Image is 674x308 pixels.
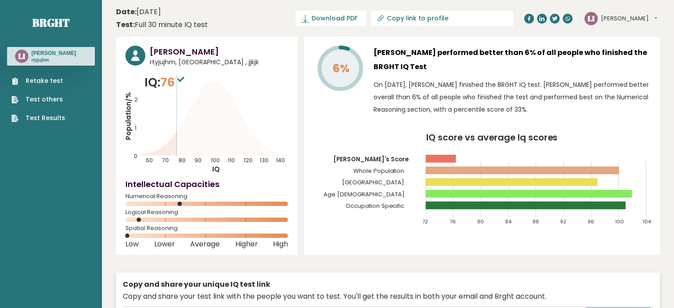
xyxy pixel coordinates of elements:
h3: [PERSON_NAME] performed better than 6% of all people who finished the BRGHT IQ Test [374,46,651,74]
span: 76 [160,74,187,90]
tspan: 80 [179,156,186,164]
tspan: 100 [211,156,220,164]
tspan: 130 [260,156,269,164]
a: Brght [32,16,70,30]
tspan: Age [DEMOGRAPHIC_DATA] [323,190,405,199]
tspan: 88 [533,218,539,225]
tspan: 140 [276,156,285,164]
tspan: 90 [195,156,202,164]
text: LI [588,13,595,23]
b: Test: [116,19,135,30]
tspan: 72 [422,218,428,225]
tspan: [GEOGRAPHIC_DATA] [342,178,405,187]
h3: [PERSON_NAME] [150,46,288,58]
tspan: 100 [616,218,624,225]
tspan: 1 [135,124,136,132]
span: Higher [235,242,258,246]
span: Average [190,242,220,246]
tspan: 120 [244,156,253,164]
tspan: 92 [560,218,566,225]
a: Download PDF [296,11,366,26]
span: Numerical Reasoning [125,195,288,198]
span: Download PDF [312,14,358,23]
a: Retake test [12,76,65,86]
span: Logical Reasoning [125,211,288,214]
span: High [273,242,288,246]
tspan: 104 [643,218,652,225]
tspan: 60 [146,156,153,164]
tspan: 70 [162,156,169,164]
button: [PERSON_NAME] [601,14,657,23]
h4: Intellectual Capacities [125,178,288,190]
a: Test Results [12,113,65,123]
time: [DATE] [116,7,161,17]
tspan: 6% [332,61,350,76]
tspan: 2 [134,96,138,103]
a: Test others [12,95,65,104]
text: LI [18,51,25,61]
b: Date: [116,7,136,17]
span: Spatial Reasoning [125,226,288,230]
p: rtyjujhm [31,57,76,63]
tspan: 80 [478,218,484,225]
tspan: [PERSON_NAME]'s Score [333,155,409,164]
p: IQ: [144,74,187,91]
div: Full 30 minute IQ test [116,19,208,30]
div: Copy and share your test link with the people you want to test. You'll get the results in both yo... [123,291,653,302]
div: Copy and share your unique IQ test link [123,279,653,290]
tspan: IQ [212,164,220,174]
span: Low [125,242,139,246]
tspan: 96 [588,218,594,225]
p: On [DATE], [PERSON_NAME] finished the BRGHT IQ test. [PERSON_NAME] performed better overall than ... [374,78,651,116]
tspan: 84 [505,218,512,225]
span: rtyjujhm, [GEOGRAPHIC_DATA] , jjkjk [150,58,288,67]
tspan: Occupation Specific [346,202,405,210]
tspan: Population/% [124,92,133,140]
h3: [PERSON_NAME] [31,50,76,57]
tspan: 76 [450,218,456,225]
tspan: Whole Population [353,167,405,175]
tspan: 110 [228,156,235,164]
tspan: IQ score vs average Iq scores [426,131,558,144]
tspan: 0 [134,152,137,160]
span: Lower [154,242,175,246]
